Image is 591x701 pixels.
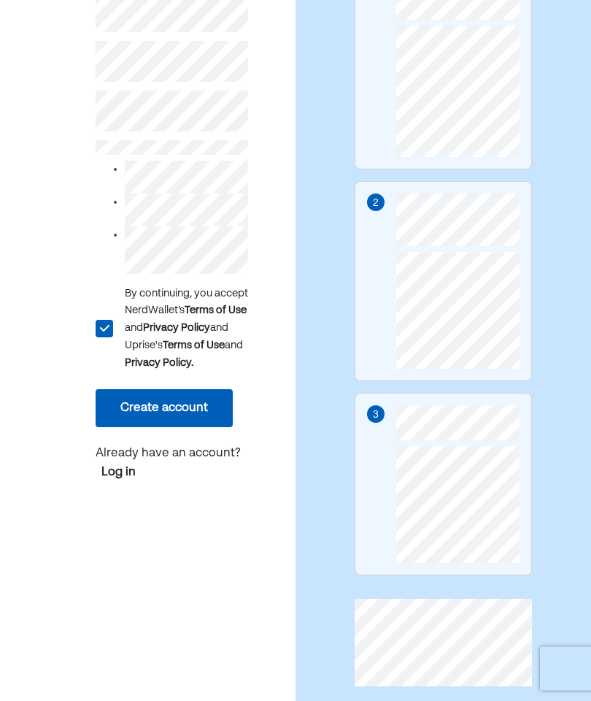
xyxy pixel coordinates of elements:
div: 2 [373,196,379,212]
div: 3 [373,407,379,424]
div: Privacy Policy [143,320,210,337]
button: Create account [96,390,233,428]
p: Already have an account? [96,445,248,483]
div: L [95,321,112,338]
div: By continuing, you accept NerdWallet’s and and Uprise's and [125,286,248,372]
a: Log in [101,464,136,482]
div: Terms of Use [185,302,247,320]
div: Terms of Use [163,337,225,355]
div: Privacy Policy. [125,355,193,372]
